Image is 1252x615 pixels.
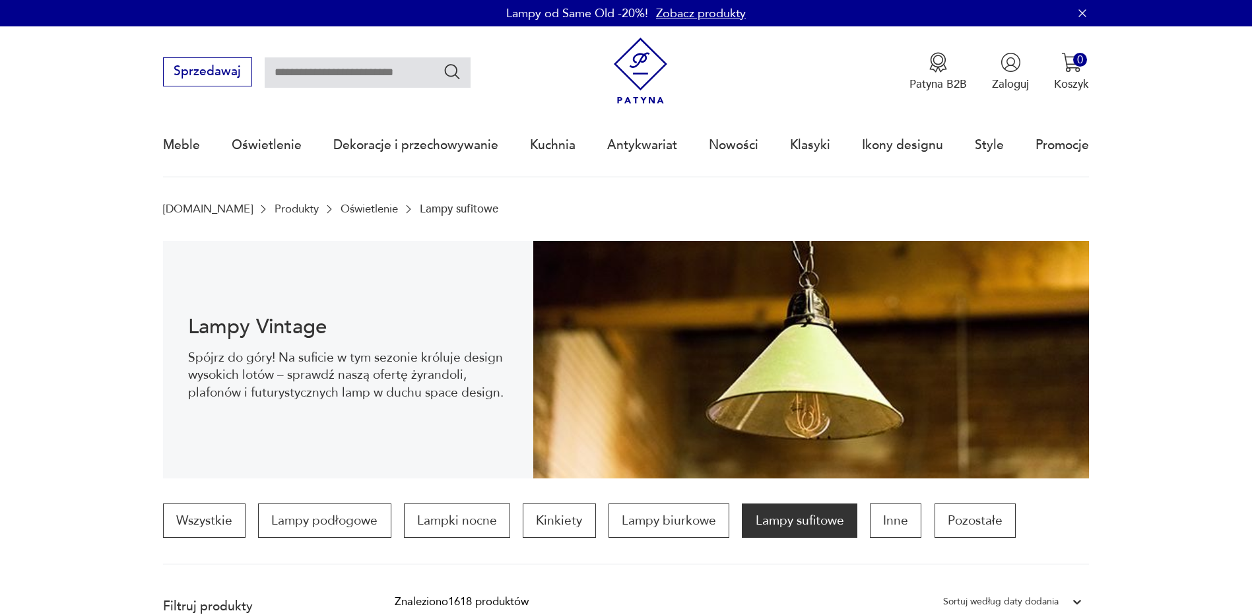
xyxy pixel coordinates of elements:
img: Ikona koszyka [1061,52,1082,73]
a: Wszystkie [163,503,246,538]
a: Meble [163,115,200,176]
a: Ikony designu [862,115,943,176]
a: Oświetlenie [341,203,398,215]
button: Sprzedawaj [163,57,252,86]
a: Klasyki [790,115,830,176]
p: Lampy od Same Old -20%! [506,5,648,22]
img: Ikonka użytkownika [1001,52,1021,73]
button: Zaloguj [992,52,1029,92]
a: Produkty [275,203,319,215]
a: Sprzedawaj [163,67,252,78]
a: Style [975,115,1004,176]
div: Sortuj według daty dodania [943,593,1059,610]
div: Znaleziono 1618 produktów [395,593,529,610]
div: 0 [1073,53,1087,67]
p: Lampy sufitowe [420,203,498,215]
p: Patyna B2B [909,77,967,92]
a: Zobacz produkty [656,5,746,22]
a: Kuchnia [530,115,576,176]
img: Patyna - sklep z meblami i dekoracjami vintage [607,38,674,104]
a: Lampy biurkowe [609,503,729,538]
button: Patyna B2B [909,52,967,92]
a: Antykwariat [607,115,677,176]
button: Szukaj [443,62,462,81]
a: Pozostałe [935,503,1016,538]
a: Nowości [709,115,758,176]
button: 0Koszyk [1054,52,1089,92]
a: [DOMAIN_NAME] [163,203,253,215]
img: Lampy sufitowe w stylu vintage [533,241,1089,478]
a: Kinkiety [523,503,595,538]
p: Filtruj produkty [163,598,357,615]
a: Inne [870,503,921,538]
a: Lampy sufitowe [742,503,857,538]
p: Koszyk [1054,77,1089,92]
a: Oświetlenie [232,115,302,176]
p: Zaloguj [992,77,1029,92]
a: Lampy podłogowe [258,503,391,538]
a: Lampki nocne [404,503,510,538]
a: Promocje [1036,115,1089,176]
h1: Lampy Vintage [188,317,508,337]
a: Dekoracje i przechowywanie [333,115,498,176]
p: Spójrz do góry! Na suficie w tym sezonie króluje design wysokich lotów – sprawdź naszą ofertę żyr... [188,349,508,401]
img: Ikona medalu [928,52,948,73]
a: Ikona medaluPatyna B2B [909,52,967,92]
